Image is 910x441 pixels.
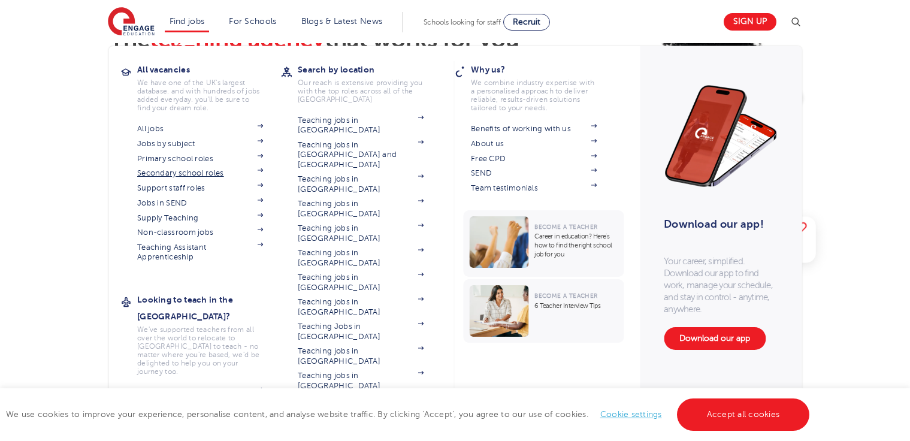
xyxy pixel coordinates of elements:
span: We use cookies to improve your experience, personalise content, and analyse website traffic. By c... [6,410,812,419]
a: Non-classroom jobs [137,228,263,237]
a: Jobs by subject [137,139,263,149]
a: Supply Teaching [137,213,263,223]
a: Secondary school roles [137,168,263,178]
span: Recruit [513,17,540,26]
a: Teaching jobs in [GEOGRAPHIC_DATA] [298,346,424,366]
a: Teaching jobs in [GEOGRAPHIC_DATA] [298,116,424,135]
a: Support staff roles [137,183,263,193]
a: Cookie settings [600,410,662,419]
span: Become a Teacher [534,292,597,299]
a: For Schools [229,17,276,26]
a: Teaching jobs in [GEOGRAPHIC_DATA] [298,371,424,391]
a: Teaching jobs in [GEOGRAPHIC_DATA] and [GEOGRAPHIC_DATA] [298,140,424,170]
a: Teaching jobs in [GEOGRAPHIC_DATA] [298,297,424,317]
a: Looking to teach in the [GEOGRAPHIC_DATA]?We've supported teachers from all over the world to rel... [137,291,281,376]
h3: Looking to teach in the [GEOGRAPHIC_DATA]? [137,291,281,325]
a: Become a Teacher6 Teacher Interview Tips [463,279,627,343]
a: Teaching Jobs in [GEOGRAPHIC_DATA] [298,322,424,342]
a: Accept all cookies [677,398,810,431]
a: International Hub [137,388,263,397]
h3: Search by location [298,61,442,78]
a: Teaching jobs in [GEOGRAPHIC_DATA] [298,273,424,292]
a: Download our app [664,327,766,350]
h3: All vacancies [137,61,281,78]
a: About us [471,139,597,149]
a: Sign up [724,13,776,31]
a: Blogs & Latest News [301,17,383,26]
a: Primary school roles [137,154,263,164]
a: Teaching jobs in [GEOGRAPHIC_DATA] [298,248,424,268]
a: Teaching Assistant Apprenticeship [137,243,263,262]
a: Why us?We combine industry expertise with a personalised approach to deliver reliable, results-dr... [471,61,615,112]
a: Teaching jobs in [GEOGRAPHIC_DATA] [298,223,424,243]
h3: Download our app! [664,211,772,237]
a: Free CPD [471,154,597,164]
a: Teaching jobs in [GEOGRAPHIC_DATA] [298,199,424,219]
p: 6 Teacher Interview Tips [534,301,618,310]
p: Our reach is extensive providing you with the top roles across all of the [GEOGRAPHIC_DATA] [298,78,424,104]
a: All jobs [137,124,263,134]
span: Schools looking for staff [424,18,501,26]
a: Teaching jobs in [GEOGRAPHIC_DATA] [298,174,424,194]
p: Your career, simplified. Download our app to find work, manage your schedule, and stay in control... [664,255,778,315]
h3: Why us? [471,61,615,78]
a: Find jobs [170,17,205,26]
p: We have one of the UK's largest database. and with hundreds of jobs added everyday. you'll be sur... [137,78,263,112]
img: Engage Education [108,7,155,37]
a: Search by locationOur reach is extensive providing you with the top roles across all of the [GEOG... [298,61,442,104]
a: Team testimonials [471,183,597,193]
a: Benefits of working with us [471,124,597,134]
p: We've supported teachers from all over the world to relocate to [GEOGRAPHIC_DATA] to teach - no m... [137,325,263,376]
p: We combine industry expertise with a personalised approach to deliver reliable, results-driven so... [471,78,597,112]
span: Become a Teacher [534,223,597,230]
a: All vacanciesWe have one of the UK's largest database. and with hundreds of jobs added everyday. ... [137,61,281,112]
a: Recruit [503,14,550,31]
a: Jobs in SEND [137,198,263,208]
a: SEND [471,168,597,178]
a: Become a TeacherCareer in education? Here’s how to find the right school job for you [463,210,627,277]
p: Career in education? Here’s how to find the right school job for you [534,232,618,259]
